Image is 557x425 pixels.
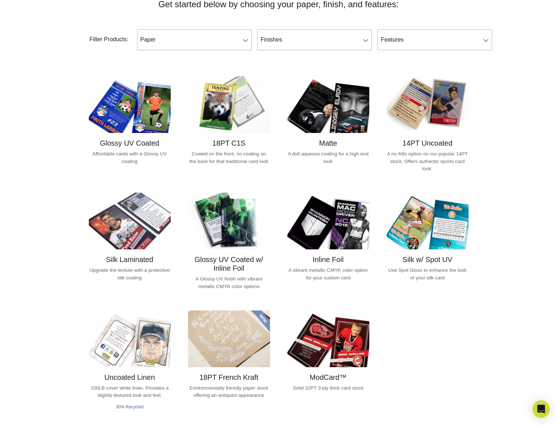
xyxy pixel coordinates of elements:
[188,385,270,399] p: Environmentally friendly paper stock offering an antiqued appearance
[387,193,469,302] a: Silk w/ Spot UV Trading Cards Silk w/ Spot UV Use Spot Gloss to enhance the look of your silk card
[287,76,369,133] img: Matte Trading Cards
[532,400,550,418] div: Open Intercom Messenger
[287,193,369,302] a: Inline Foil Trading Cards Inline Foil A vibrant metallic CMYK color option for your custom card
[188,310,270,420] a: 18PT French Kraft Trading Cards 18PT French Kraft Environmentally friendly paper stock offering a...
[287,267,369,282] p: A vibrant metallic CMYK color option for your custom card
[188,139,270,147] h2: 18PT C1S
[116,404,144,409] small: 30% Recycled
[89,267,171,282] p: Upgrade the texture with a protective silk coating
[287,373,369,382] h2: ModCard™
[188,373,270,382] h2: 18PT French Kraft
[188,310,270,367] img: 18PT French Kraft Trading Cards
[287,150,369,165] p: A dull aqueous coating for a high end look
[378,29,492,50] a: Features
[252,310,270,332] img: New Product
[387,76,469,184] a: 14PT Uncoated Trading Cards 14PT Uncoated A no frills option on our popular 14PT stock. Offers au...
[387,76,469,133] img: 14PT Uncoated Trading Cards
[287,385,369,392] p: Solid 32PT 3 ply thick card stock
[2,403,61,422] iframe: Google Customer Reviews
[287,310,369,420] a: ModCard™ Trading Cards ModCard™ Solid 32PT 3 ply thick card stock
[387,255,469,264] h2: Silk w/ Spot UV
[387,193,469,249] img: Silk w/ Spot UV Trading Cards
[188,150,270,165] p: Coated on the front, no coating on the back for that traditional card look
[287,310,369,367] img: ModCard™ Trading Cards
[188,76,270,133] img: 18PT C1S Trading Cards
[89,310,171,420] a: Uncoated Linen Trading Cards Uncoated Linen 100LB cover white linen. Provides a slightly textured...
[387,267,469,282] p: Use Spot Gloss to enhance the look of your silk card
[188,275,270,290] p: A Glossy UV finish with vibrant metallic CMYK color options
[89,310,171,367] img: Uncoated Linen Trading Cards
[387,139,469,147] h2: 14PT Uncoated
[188,255,270,272] h2: Glossy UV Coated w/ Inline Foil
[387,150,469,172] p: A no frills option on our popular 14PT stock. Offers authentic sports card look.
[89,76,171,133] img: Glossy UV Coated Trading Cards
[89,150,171,165] p: Affordable cards with a Glossy UV coating
[137,29,252,50] a: Paper
[62,29,134,50] div: Filter Products:
[89,193,171,302] a: Silk Laminated Trading Cards Silk Laminated Upgrade the texture with a protective silk coating
[287,76,369,184] a: Matte Trading Cards Matte A dull aqueous coating for a high end look
[89,385,171,399] p: 100LB cover white linen. Provides a slightly textured look and feel.
[188,193,270,302] a: Glossy UV Coated w/ Inline Foil Trading Cards Glossy UV Coated w/ Inline Foil A Glossy UV finish ...
[188,193,270,249] img: Glossy UV Coated w/ Inline Foil Trading Cards
[89,76,171,184] a: Glossy UV Coated Trading Cards Glossy UV Coated Affordable cards with a Glossy UV coating
[89,193,171,249] img: Silk Laminated Trading Cards
[257,29,372,50] a: Finishes
[287,255,369,264] h2: Inline Foil
[188,76,270,184] a: 18PT C1S Trading Cards 18PT C1S Coated on the front, no coating on the back for that traditional ...
[89,255,171,264] h2: Silk Laminated
[89,373,171,382] h2: Uncoated Linen
[287,139,369,147] h2: Matte
[287,193,369,249] img: Inline Foil Trading Cards
[89,139,171,147] h2: Glossy UV Coated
